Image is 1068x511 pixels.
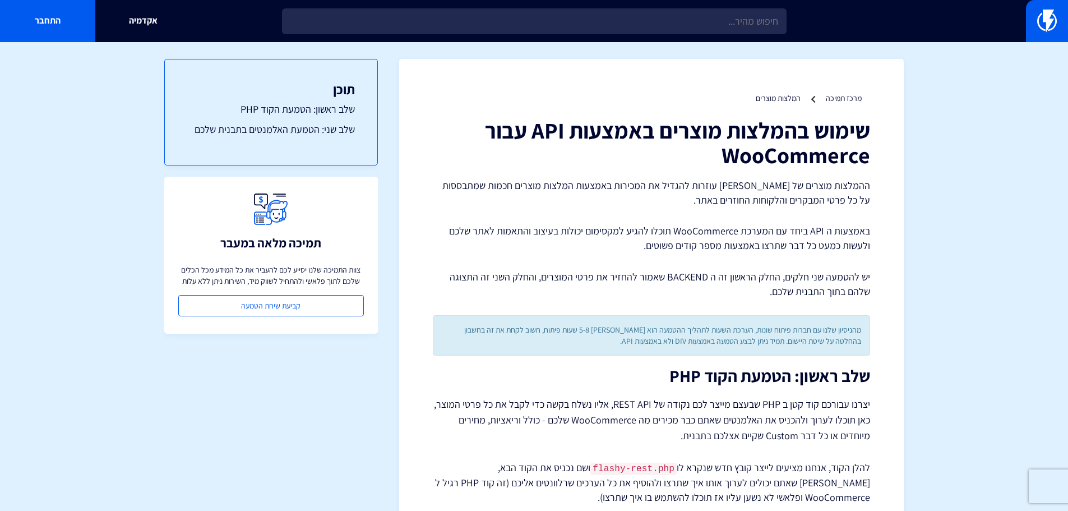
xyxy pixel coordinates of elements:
[433,367,870,385] h2: שלב ראשון: הטמעת הקוד PHP
[756,93,801,103] a: המלצות מוצרים
[590,463,677,475] code: flashy-rest.php
[178,264,364,287] p: צוות התמיכה שלנו יסייע לכם להעביר את כל המידע מכל הכלים שלכם לתוך פלאשי ולהתחיל לשווק מיד, השירות...
[178,295,364,316] a: קביעת שיחת הטמעה
[187,102,355,117] a: שלב ראשון: הטמעת הקוד PHP
[433,270,870,298] p: יש להטמעה שני חלקים, החלק הראשון זה ה BACKEND שאמור להחזיר את פרטי המוצרים, והחלק השני זה התצוגה ...
[433,397,870,444] p: יצרנו עבורכם קוד קטן ב PHP שבעצם מייצר לכם נקודה של REST API, אליו נשלח בקשה כדי לקבל את כל פרטי ...
[187,82,355,96] h3: תוכן
[433,461,870,505] p: להלן הקוד, אנחנו מציעים לייצר קובץ חדש שנקרא לו ושם נכניס את הקוד הבא, [PERSON_NAME] שאתם יכולים ...
[433,315,870,356] div: מהניסיון שלנו עם חברות פיתוח שונות, הערכת השעות לתהליך ההטמעה הוא [PERSON_NAME] 5-8 שעות פיתוח, ח...
[433,118,870,167] h1: שימוש בהמלצות מוצרים באמצעות API עבור WooCommerce
[187,122,355,137] a: שלב שני: הטמעת האלמנטים בתבנית שלכם
[220,236,321,250] h3: תמיכה מלאה במעבר
[282,8,787,34] input: חיפוש מהיר...
[433,224,870,252] p: באמצעות ה API ביחד עם המערכת WooCommerce תוכלו להגיע למקסימום יכולות בעיצוב והתאמות לאתר שלכם ולע...
[433,178,870,207] p: ההמלצות מוצרים של [PERSON_NAME] עוזרות להגדיל את המכירות באמצעות המלצות מוצרים חכמות שמתבססות על ...
[826,93,862,103] a: מרכז תמיכה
